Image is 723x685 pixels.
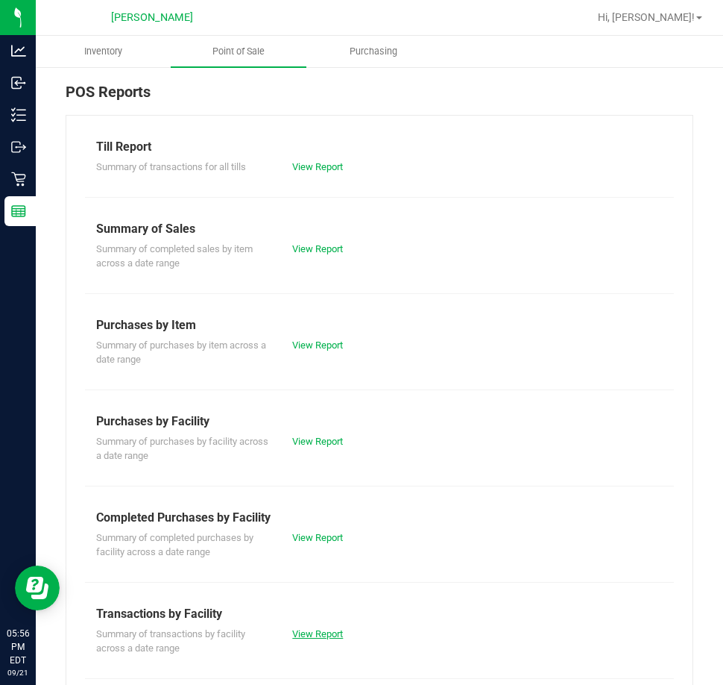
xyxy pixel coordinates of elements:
[96,413,663,431] div: Purchases by Facility
[96,316,663,334] div: Purchases by Item
[292,243,343,254] a: View Report
[96,340,266,366] span: Summary of purchases by item across a date range
[292,161,343,172] a: View Report
[292,628,343,639] a: View Report
[306,36,441,67] a: Purchasing
[598,11,695,23] span: Hi, [PERSON_NAME]!
[11,140,26,154] inline-svg: Outbound
[11,43,26,58] inline-svg: Analytics
[66,81,693,115] div: POS Reports
[36,36,171,67] a: Inventory
[7,627,29,667] p: 05:56 PM EDT
[96,532,253,558] span: Summary of completed purchases by facility across a date range
[96,436,268,462] span: Summary of purchases by facility across a date range
[96,605,663,623] div: Transactions by Facility
[15,566,60,610] iframe: Resource center
[7,667,29,678] p: 09/21
[171,36,306,67] a: Point of Sale
[292,436,343,447] a: View Report
[111,11,193,24] span: [PERSON_NAME]
[292,340,343,351] a: View Report
[96,138,663,156] div: Till Report
[292,532,343,543] a: View Report
[11,107,26,122] inline-svg: Inventory
[192,45,285,58] span: Point of Sale
[96,220,663,238] div: Summary of Sales
[96,243,253,269] span: Summary of completed sales by item across a date range
[96,628,245,654] span: Summary of transactions by facility across a date range
[329,45,417,58] span: Purchasing
[11,172,26,187] inline-svg: Retail
[11,204,26,219] inline-svg: Reports
[96,161,246,172] span: Summary of transactions for all tills
[96,509,663,527] div: Completed Purchases by Facility
[11,75,26,90] inline-svg: Inbound
[64,45,142,58] span: Inventory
